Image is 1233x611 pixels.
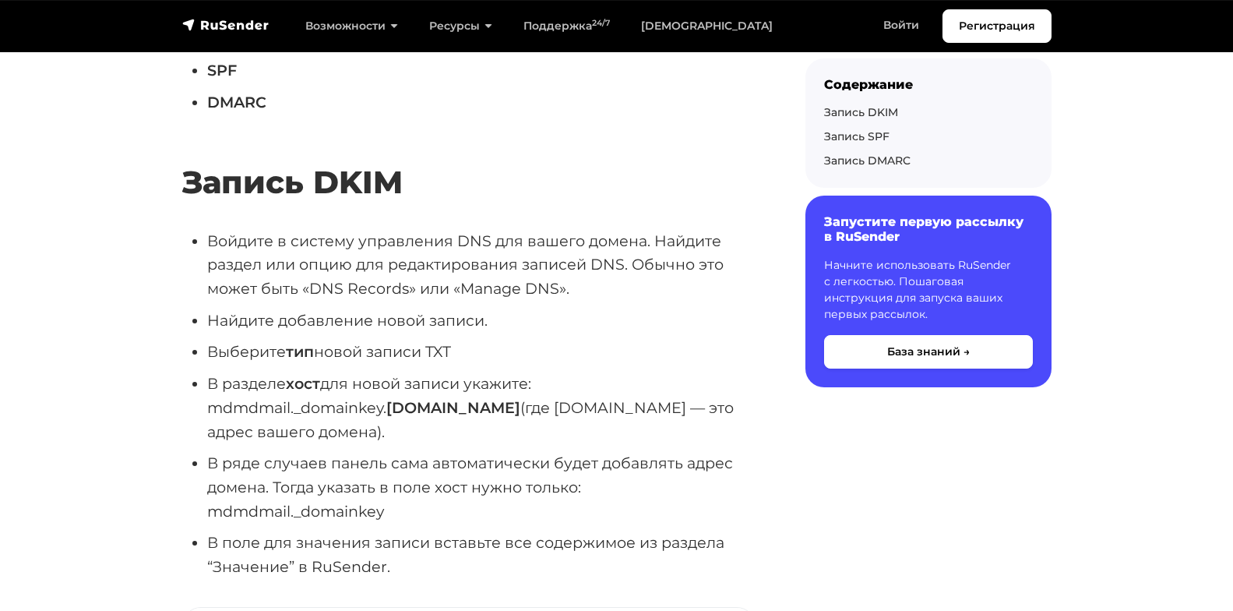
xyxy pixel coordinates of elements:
[286,374,320,393] strong: хост
[824,335,1033,369] button: База знаний →
[207,61,237,79] strong: SPF
[207,309,756,333] li: Найдите добавление новой записи.
[824,77,1033,92] div: Содержание
[868,9,935,41] a: Войти
[207,372,756,443] li: В разделе для новой записи укажите: mdmdmail._domainkey. (где [DOMAIN_NAME] — это адрес вашего до...
[207,93,266,111] strong: DMARC
[824,257,1033,323] p: Начните использовать RuSender с легкостью. Пошаговая инструкция для запуска ваших первых рассылок.
[207,340,756,364] li: Выберите новой записи TXT
[824,129,890,143] a: Запись SPF
[182,17,269,33] img: RuSender
[824,154,911,168] a: Запись DMARC
[625,10,788,42] a: [DEMOGRAPHIC_DATA]
[386,398,520,417] strong: [DOMAIN_NAME]
[207,451,756,523] li: В ряде случаев панель сама автоматически будет добавлять адрес домена. Тогда указать в поле хост ...
[824,214,1033,244] h6: Запустите первую рассылку в RuSender
[182,118,756,201] h2: Запись DKIM
[414,10,508,42] a: Ресурсы
[207,531,756,578] li: В поле для значения записи вставьте все содержимое из раздела “Значение” в RuSender.
[286,342,314,361] strong: тип
[824,105,898,119] a: Запись DKIM
[207,229,756,301] li: Войдите в систему управления DNS для вашего домена. Найдите раздел или опцию для редактирования з...
[592,18,610,28] sup: 24/7
[805,196,1052,387] a: Запустите первую рассылку в RuSender Начните использовать RuSender с легкостью. Пошаговая инструк...
[942,9,1052,43] a: Регистрация
[290,10,414,42] a: Возможности
[508,10,625,42] a: Поддержка24/7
